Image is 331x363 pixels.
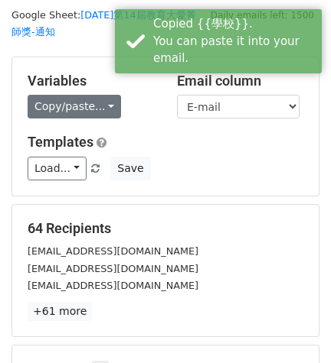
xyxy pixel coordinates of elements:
[28,157,87,180] a: Load...
[28,263,198,274] small: [EMAIL_ADDRESS][DOMAIN_NAME]
[28,73,154,89] h5: Variables
[177,73,303,89] h5: Email column
[28,280,198,291] small: [EMAIL_ADDRESS][DOMAIN_NAME]
[28,134,93,150] a: Templates
[205,7,320,24] span: Daily emails left: 1500
[28,95,121,118] a: Copy/paste...
[28,245,198,257] small: [EMAIL_ADDRESS][DOMAIN_NAME]
[254,290,331,363] div: 聊天小工具
[11,9,196,38] small: Google Sheet:
[11,9,196,38] a: [DATE]第14屆教育大愛菁師獎-通知
[28,302,92,321] a: +61 more
[28,220,303,237] h5: 64 Recipients
[153,15,316,67] div: Copied {{學校}}. You can paste it into your email.
[254,290,331,363] iframe: Chat Widget
[110,157,150,180] button: Save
